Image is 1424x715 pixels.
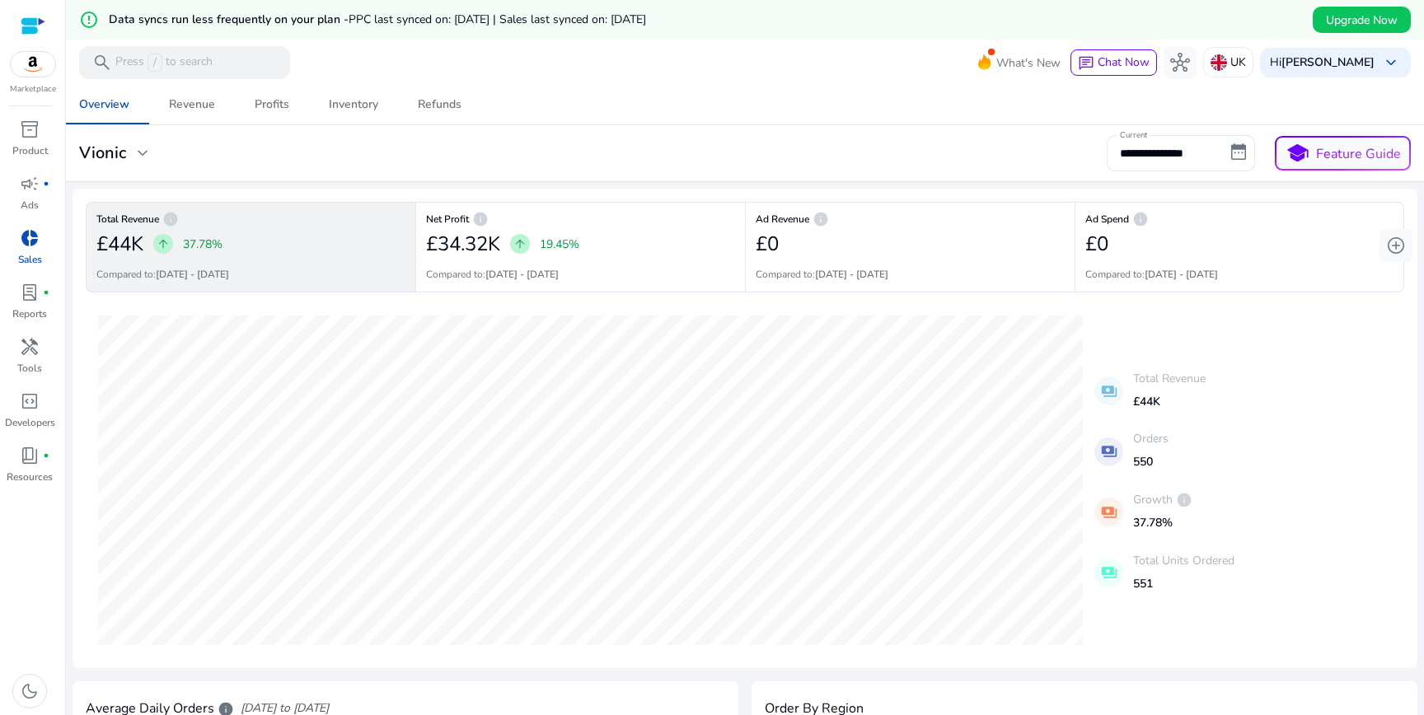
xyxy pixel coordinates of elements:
p: Reports [12,306,47,321]
span: info [472,211,489,227]
p: 37.78% [1133,514,1192,531]
p: Orders [1133,430,1169,447]
p: Compared to: [756,267,888,282]
p: 551 [1133,575,1234,592]
span: info [1132,211,1149,227]
img: amazon.svg [11,52,55,77]
span: fiber_manual_record [43,452,49,459]
mat-icon: error_outline [79,10,99,30]
span: handyman [20,337,40,357]
h5: Data syncs run less frequently on your plan - [109,13,646,27]
p: Compared to: [1085,267,1218,282]
h6: Ad Spend [1085,217,1394,221]
span: / [148,54,162,72]
button: Upgrade Now [1313,7,1411,33]
h2: £44K [96,232,143,256]
p: Compared to: [96,267,229,282]
span: lab_profile [20,283,40,302]
p: Total Units Ordered [1133,552,1234,569]
p: Product [12,143,48,158]
h6: Net Profit [426,217,735,221]
img: uk.svg [1211,54,1227,71]
b: [DATE] - [DATE] [156,268,229,281]
p: 550 [1133,453,1169,470]
span: donut_small [20,228,40,248]
span: Upgrade Now [1326,12,1398,29]
b: [DATE] - [DATE] [485,268,559,281]
h6: Total Revenue [96,217,405,221]
p: Feature Guide [1316,144,1401,164]
div: Revenue [169,99,215,110]
span: chat [1078,55,1094,72]
span: campaign [20,174,40,194]
b: [DATE] - [DATE] [815,268,888,281]
h2: £0 [1085,232,1108,256]
p: Press to search [115,54,213,72]
b: [PERSON_NAME] [1281,54,1375,70]
button: add_circle [1379,229,1412,262]
p: Compared to: [426,267,559,282]
p: UK [1230,48,1246,77]
span: search [92,53,112,72]
p: Tools [17,361,42,376]
span: arrow_upward [513,237,527,250]
p: £44K [1133,393,1206,410]
span: keyboard_arrow_down [1381,53,1401,72]
span: info [813,211,829,227]
span: PPC last synced on: [DATE] | Sales last synced on: [DATE] [349,12,646,27]
mat-icon: payments [1094,558,1123,587]
p: Ads [21,198,39,213]
p: 37.78% [183,236,222,253]
p: Developers [5,415,55,430]
span: school [1286,142,1309,166]
span: info [1176,492,1192,508]
h3: Vionic [79,143,126,163]
p: 19.45% [540,236,579,253]
p: Growth [1133,491,1192,508]
div: Inventory [329,99,378,110]
h2: £0 [756,232,779,256]
button: schoolFeature Guide [1275,136,1411,171]
span: fiber_manual_record [43,180,49,187]
span: Chat Now [1098,54,1150,70]
p: Hi [1270,57,1375,68]
span: inventory_2 [20,119,40,139]
span: code_blocks [20,391,40,411]
span: dark_mode [20,681,40,701]
p: Total Revenue [1133,370,1206,387]
span: hub [1170,53,1190,72]
h2: £34.32K [426,232,500,256]
mat-icon: payments [1094,437,1123,466]
div: Overview [79,99,129,110]
button: hub [1164,46,1197,79]
span: What's New [996,49,1061,77]
mat-icon: payments [1094,376,1123,405]
div: Refunds [418,99,461,110]
h6: Ad Revenue [756,217,1065,221]
span: add_circle [1386,236,1406,255]
span: fiber_manual_record [43,289,49,296]
span: book_4 [20,446,40,465]
button: chatChat Now [1070,49,1157,76]
p: Resources [7,470,53,484]
span: expand_more [133,143,152,163]
div: Profits [255,99,289,110]
span: arrow_upward [157,237,170,250]
mat-label: Current [1120,129,1147,141]
span: info [162,211,179,227]
p: Sales [18,252,42,267]
mat-icon: payments [1094,498,1123,526]
p: Marketplace [10,83,56,96]
b: [DATE] - [DATE] [1145,268,1218,281]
